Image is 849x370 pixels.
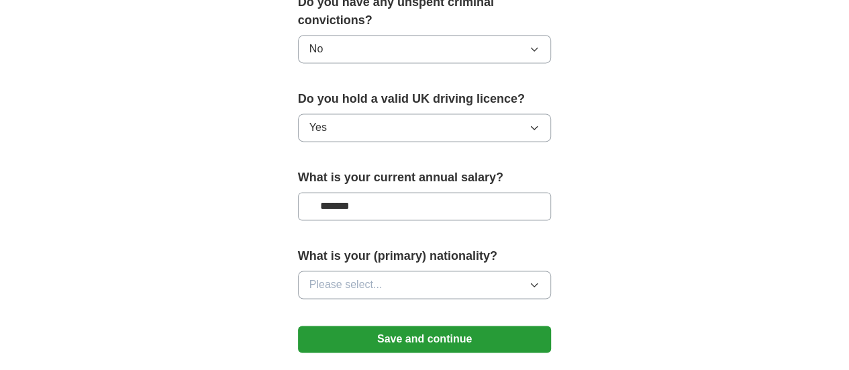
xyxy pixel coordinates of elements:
span: Please select... [309,277,383,293]
label: Do you hold a valid UK driving licence? [298,90,552,108]
button: Yes [298,113,552,142]
span: Yes [309,120,327,136]
label: What is your current annual salary? [298,169,552,187]
button: Save and continue [298,326,552,353]
button: No [298,35,552,63]
span: No [309,41,323,57]
button: Please select... [298,271,552,299]
label: What is your (primary) nationality? [298,247,552,265]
